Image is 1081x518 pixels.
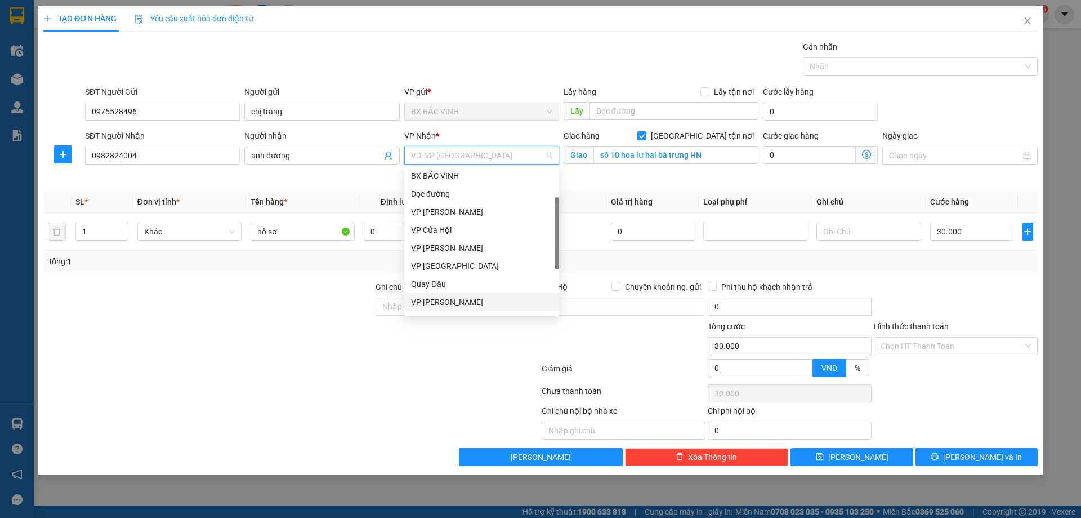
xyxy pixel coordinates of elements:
label: Ngày giao [882,131,918,140]
div: Chi phí nội bộ [708,405,872,422]
button: plus [54,145,72,163]
input: VD: Bàn, Ghế [251,223,355,241]
img: icon [135,15,144,24]
span: Tên hàng [251,197,287,206]
div: Ghi chú nội bộ nhà xe [542,405,705,422]
label: Gán nhãn [803,42,837,51]
span: SL [75,197,84,206]
span: Định lượng [380,197,420,206]
span: plus [1023,227,1033,236]
div: VP Cầu Yên Xuân [404,257,559,275]
span: VND [821,364,837,373]
button: [PERSON_NAME] [459,448,623,466]
span: Lấy [564,102,589,120]
input: Cước giao hàng [763,146,856,164]
div: VP [PERSON_NAME] [411,206,552,218]
span: Giao hàng [564,131,600,140]
span: delete [676,453,684,462]
div: Tổng: 1 [48,255,417,268]
button: delete [48,223,66,241]
div: VP NGỌC HỒI [404,293,559,311]
span: [PERSON_NAME] [511,451,571,463]
div: VP Cửa Hội [411,224,552,236]
input: Giao tận nơi [593,146,758,164]
span: TẠO ĐƠN HÀNG [43,14,117,23]
span: Phí thu hộ khách nhận trả [717,281,817,293]
th: Loại phụ phí [699,191,812,213]
div: BX BẮC VINH [404,167,559,185]
div: SĐT Người Nhận [85,130,240,142]
span: Xóa Thông tin [688,451,737,463]
div: VP Cửa Hội [404,221,559,239]
div: VP Nghi Xuân [404,203,559,221]
label: Hình thức thanh toán [874,322,949,331]
div: Chưa thanh toán [540,385,707,405]
button: save[PERSON_NAME] [790,448,913,466]
span: user-add [384,151,393,160]
span: [PERSON_NAME] [828,451,888,463]
div: VP Xuân Hội [404,239,559,257]
span: close [1023,16,1032,25]
span: Thu Hộ [542,282,568,291]
input: Ghi chú đơn hàng [376,298,539,316]
span: Đơn vị tính [137,197,180,206]
label: Cước giao hàng [763,131,819,140]
span: Giao [564,146,593,164]
button: Close [1012,6,1043,37]
div: Người nhận [244,130,399,142]
div: Dọc đường [404,185,559,203]
input: Cước lấy hàng [763,103,878,121]
span: % [855,364,860,373]
span: Giá trị hàng [611,197,653,206]
span: Chuyển khoản ng. gửi [620,281,705,293]
span: plus [55,150,72,159]
label: Ghi chú đơn hàng [376,282,437,291]
input: Nhập ghi chú [542,422,705,440]
div: VP gửi [404,86,559,98]
input: 0 [611,223,695,241]
span: Lấy hàng [564,87,596,96]
label: Cước lấy hàng [763,87,814,96]
div: Người gửi [244,86,399,98]
div: Quay Đầu [411,278,552,290]
div: Dọc đường [411,188,552,200]
div: VP [GEOGRAPHIC_DATA] [411,260,552,272]
button: printer[PERSON_NAME] và In [915,448,1038,466]
div: VP [PERSON_NAME] [411,296,552,308]
div: Giảm giá [540,362,707,382]
button: deleteXóa Thông tin [625,448,789,466]
div: Quay Đầu [404,275,559,293]
div: BX BẮC VINH [411,170,552,182]
span: Tổng cước [708,322,745,331]
span: BX BẮC VINH [411,103,552,120]
span: Khác [144,223,235,240]
input: Ghi Chú [816,223,921,241]
input: Dọc đường [589,102,758,120]
span: VP Nhận [404,131,436,140]
div: SĐT Người Gửi [85,86,240,98]
span: Yêu cầu xuất hóa đơn điện tử [135,14,253,23]
div: VP VINH [404,311,559,329]
th: Ghi chú [812,191,925,213]
span: printer [931,453,939,462]
span: Cước hàng [930,197,969,206]
span: [PERSON_NAME] và In [943,451,1022,463]
span: save [816,453,824,462]
span: dollar-circle [862,150,871,159]
span: Lấy tận nơi [709,86,758,98]
span: plus [43,15,51,23]
span: [GEOGRAPHIC_DATA] tận nơi [646,130,758,142]
div: VP [PERSON_NAME] [411,242,552,254]
input: Ngày giao [889,149,1020,162]
button: plus [1022,223,1033,241]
